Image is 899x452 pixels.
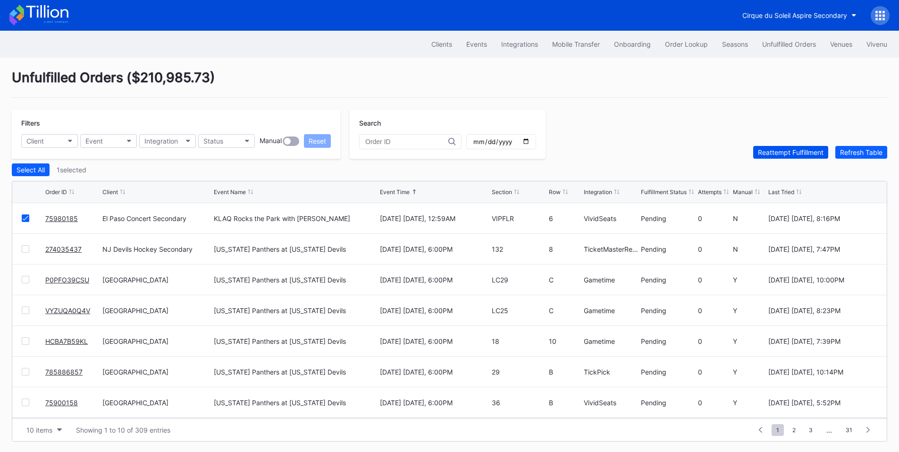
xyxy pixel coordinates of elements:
a: Unfulfilled Orders [755,35,823,53]
div: [DATE] [DATE], 6:00PM [380,368,489,376]
div: NJ Devils Hockey Secondary [102,245,211,253]
div: TicketMasterResale [584,245,639,253]
div: 0 [698,399,731,407]
div: [US_STATE] Panthers at [US_STATE] Devils [214,337,346,345]
div: 0 [698,368,731,376]
div: C [549,307,581,315]
div: Y [733,399,765,407]
div: 0 [698,276,731,284]
div: 10 [549,337,581,345]
div: Events [466,40,487,48]
div: 29 [492,368,546,376]
div: [DATE] [DATE], 8:16PM [768,214,877,222]
div: N [733,214,765,222]
div: [US_STATE] Panthers at [US_STATE] Devils [214,368,346,376]
button: Onboarding [607,35,658,53]
div: Cirque du Soleil Aspire Secondary [742,11,847,19]
button: Integration [139,134,196,148]
button: Event [80,134,137,148]
div: [GEOGRAPHIC_DATA] [102,276,211,284]
a: Events [459,35,494,53]
div: [US_STATE] Panthers at [US_STATE] Devils [214,245,346,253]
button: Client [21,134,78,148]
button: Clients [424,35,459,53]
div: Status [203,137,223,145]
div: B [549,368,581,376]
button: Reset [304,134,331,148]
div: Order Lookup [665,40,708,48]
div: Attempts [698,188,722,196]
div: Onboarding [614,40,651,48]
div: 0 [698,214,731,222]
button: Reattempt Fulfillment [753,146,828,159]
div: Y [733,307,765,315]
button: Integrations [494,35,545,53]
div: Venues [830,40,852,48]
div: Seasons [722,40,748,48]
div: Y [733,368,765,376]
div: Manual [733,188,753,196]
div: LC29 [492,276,546,284]
div: [DATE] [DATE], 6:00PM [380,276,489,284]
a: 75900158 [45,399,78,407]
span: 1 [772,424,784,436]
div: LC25 [492,307,546,315]
div: 18 [492,337,546,345]
div: Vivenu [866,40,887,48]
div: Integration [144,137,178,145]
div: 132 [492,245,546,253]
div: Gametime [584,337,639,345]
div: Pending [641,307,696,315]
button: Status [198,134,255,148]
div: Integration [584,188,612,196]
a: P0PFO39CSU [45,276,89,284]
span: 2 [788,424,800,436]
div: [GEOGRAPHIC_DATA] [102,337,211,345]
div: VIPFLR [492,214,546,222]
div: Pending [641,337,696,345]
div: Pending [641,276,696,284]
div: Pending [641,368,696,376]
button: Mobile Transfer [545,35,607,53]
div: [DATE] [DATE], 10:00PM [768,276,877,284]
div: Reset [309,137,326,145]
button: Cirque du Soleil Aspire Secondary [735,7,864,24]
div: Fulfillment Status [641,188,687,196]
button: Vivenu [859,35,894,53]
div: Unfulfilled Orders [762,40,816,48]
div: Unfulfilled Orders ( $210,985.73 ) [12,69,887,98]
div: [DATE] [DATE], 6:00PM [380,307,489,315]
button: Select All [12,163,50,176]
a: HCBA7B59KL [45,337,88,345]
div: Client [102,188,118,196]
div: Y [733,276,765,284]
div: Mobile Transfer [552,40,600,48]
div: Pending [641,214,696,222]
div: Integrations [501,40,538,48]
span: 31 [841,424,857,436]
div: Showing 1 to 10 of 309 entries [76,426,170,434]
div: TickPick [584,368,639,376]
div: ... [819,426,839,434]
button: Order Lookup [658,35,715,53]
div: Reattempt Fulfillment [758,148,823,156]
div: 0 [698,245,731,253]
div: Refresh Table [840,148,882,156]
div: El Paso Concert Secondary [102,214,211,222]
div: Manual [260,136,282,146]
div: Pending [641,399,696,407]
div: Filters [21,119,331,127]
span: 3 [804,424,817,436]
div: [DATE] [DATE], 6:00PM [380,399,489,407]
div: [US_STATE] Panthers at [US_STATE] Devils [214,399,346,407]
a: 75980185 [45,214,78,222]
div: Section [492,188,512,196]
button: Refresh Table [835,146,887,159]
div: Gametime [584,307,639,315]
a: Seasons [715,35,755,53]
div: [GEOGRAPHIC_DATA] [102,307,211,315]
div: [DATE] [DATE], 6:00PM [380,245,489,253]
